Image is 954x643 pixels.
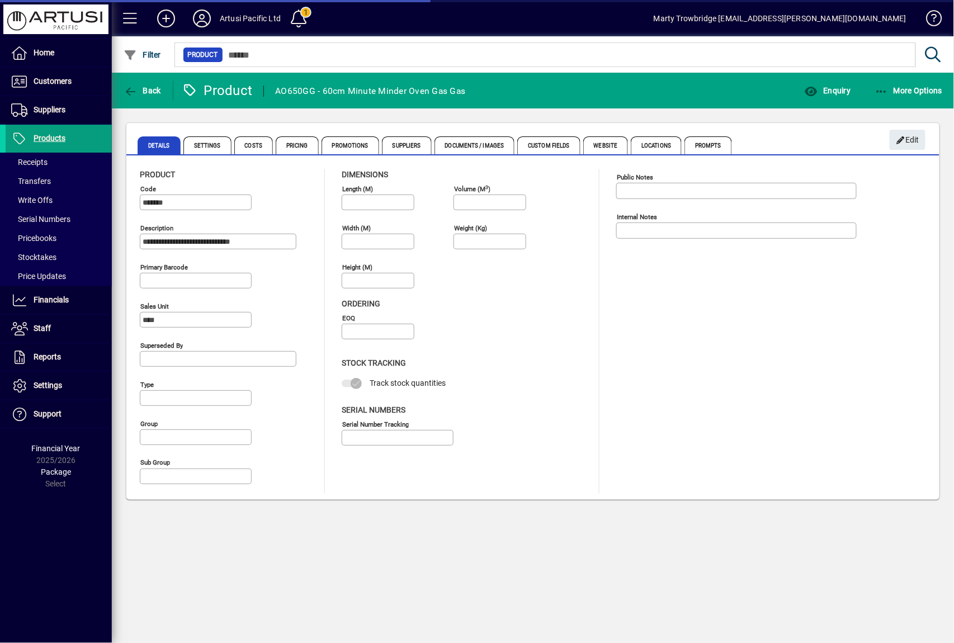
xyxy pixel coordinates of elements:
button: Add [148,8,184,29]
div: Marty Trowbridge [EMAIL_ADDRESS][PERSON_NAME][DOMAIN_NAME] [654,10,906,27]
span: Product [188,49,218,60]
span: Custom Fields [517,136,580,154]
span: Pricing [276,136,319,154]
a: Price Updates [6,267,112,286]
mat-label: Weight (Kg) [454,224,487,232]
a: Settings [6,372,112,400]
mat-label: Public Notes [617,173,653,181]
span: Locations [631,136,682,154]
span: Serial Numbers [11,215,70,224]
span: Reports [34,352,61,361]
span: Suppliers [382,136,432,154]
mat-label: Width (m) [342,224,371,232]
app-page-header-button: Back [112,81,173,101]
a: Support [6,400,112,428]
span: Transfers [11,177,51,186]
button: More Options [872,81,946,101]
mat-label: Internal Notes [617,213,657,221]
mat-label: Type [140,381,154,389]
span: Ordering [342,299,380,308]
span: Documents / Images [435,136,515,154]
sup: 3 [485,184,488,190]
span: More Options [875,86,943,95]
button: Back [121,81,164,101]
span: Filter [124,50,161,59]
button: Profile [184,8,220,29]
mat-label: Volume (m ) [454,185,490,193]
span: Package [41,467,71,476]
mat-label: EOQ [342,314,355,322]
span: Stock Tracking [342,358,406,367]
a: Financials [6,286,112,314]
a: Staff [6,315,112,343]
span: Products [34,134,65,143]
div: Artusi Pacific Ltd [220,10,281,27]
a: Pricebooks [6,229,112,248]
span: Serial Numbers [342,405,405,414]
button: Enquiry [801,81,853,101]
mat-label: Description [140,224,173,232]
span: Prompts [684,136,732,154]
span: Settings [183,136,232,154]
div: AO650GG - 60cm Minute Minder Oven Gas Gas [275,82,465,100]
a: Transfers [6,172,112,191]
span: Customers [34,77,72,86]
mat-label: Group [140,420,158,428]
a: Customers [6,68,112,96]
a: Suppliers [6,96,112,124]
span: Enquiry [804,86,851,95]
span: Back [124,86,161,95]
mat-label: Length (m) [342,185,373,193]
a: Home [6,39,112,67]
span: Suppliers [34,105,65,114]
a: Stocktakes [6,248,112,267]
span: Home [34,48,54,57]
span: Stocktakes [11,253,56,262]
a: Reports [6,343,112,371]
span: Price Updates [11,272,66,281]
span: Financials [34,295,69,304]
span: Track stock quantities [370,379,446,387]
button: Filter [121,45,164,65]
span: Staff [34,324,51,333]
mat-label: Sub group [140,459,170,467]
a: Receipts [6,153,112,172]
span: Settings [34,381,62,390]
mat-label: Height (m) [342,263,372,271]
a: Knowledge Base [918,2,940,39]
button: Edit [890,130,925,150]
span: Details [138,136,181,154]
mat-label: Code [140,185,156,193]
span: Product [140,170,175,179]
a: Write Offs [6,191,112,210]
span: Costs [234,136,273,154]
div: Product [182,82,253,100]
mat-label: Superseded by [140,342,183,349]
span: Financial Year [32,444,81,453]
span: Promotions [322,136,379,154]
span: Write Offs [11,196,53,205]
span: Dimensions [342,170,388,179]
span: Pricebooks [11,234,56,243]
span: Receipts [11,158,48,167]
span: Edit [896,131,920,149]
span: Support [34,409,62,418]
mat-label: Serial Number tracking [342,420,409,428]
a: Serial Numbers [6,210,112,229]
mat-label: Sales unit [140,302,169,310]
span: Website [583,136,629,154]
mat-label: Primary barcode [140,263,188,271]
